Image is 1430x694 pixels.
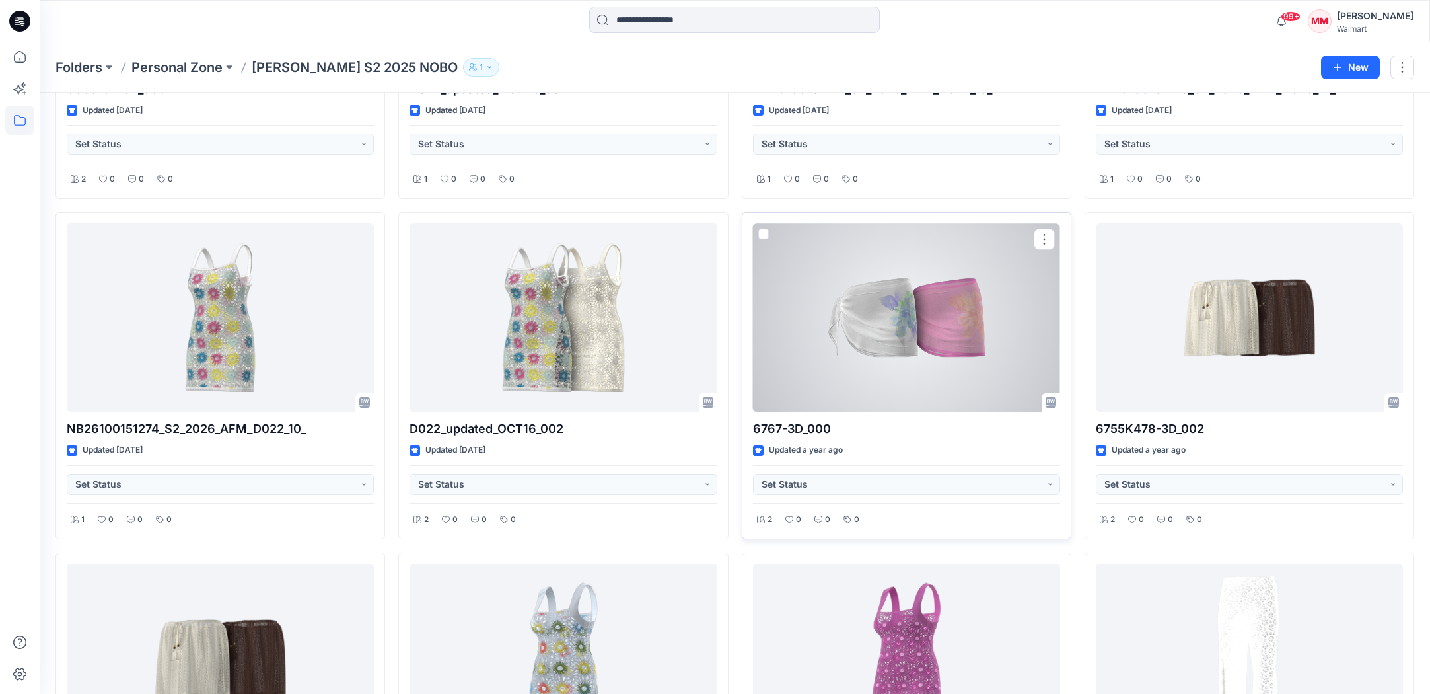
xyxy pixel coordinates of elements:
[480,60,483,75] p: 1
[252,58,458,77] p: [PERSON_NAME] S2 2025 NOBO
[1110,173,1114,186] p: 1
[753,223,1060,412] a: 6767-3D_000
[1308,9,1332,33] div: MM
[67,420,374,438] p: NB26100151274_S2_2026_AFM_D022_10_
[1168,513,1173,527] p: 0
[424,173,427,186] p: 1
[1281,11,1301,22] span: 99+
[410,223,717,412] a: D022_updated_OCT16_002
[824,173,829,186] p: 0
[1166,173,1172,186] p: 0
[796,513,801,527] p: 0
[769,104,829,118] p: Updated [DATE]
[425,104,485,118] p: Updated [DATE]
[1321,56,1380,79] button: New
[55,58,102,77] a: Folders
[451,173,456,186] p: 0
[1112,443,1186,457] p: Updated a year ago
[410,420,717,438] p: D022_updated_OCT16_002
[83,443,143,457] p: Updated [DATE]
[769,443,843,457] p: Updated a year ago
[108,513,114,527] p: 0
[1137,173,1143,186] p: 0
[463,58,499,77] button: 1
[452,513,458,527] p: 0
[1337,24,1413,34] div: Walmart
[131,58,223,77] a: Personal Zone
[1096,223,1403,412] a: 6755K478-3D_002
[1139,513,1144,527] p: 0
[110,173,115,186] p: 0
[81,173,86,186] p: 2
[795,173,800,186] p: 0
[1110,513,1115,527] p: 2
[480,173,485,186] p: 0
[166,513,172,527] p: 0
[853,173,858,186] p: 0
[1197,513,1202,527] p: 0
[1337,8,1413,24] div: [PERSON_NAME]
[81,513,85,527] p: 1
[67,223,374,412] a: NB26100151274_S2_2026_AFM_D022_10_
[139,173,144,186] p: 0
[1196,173,1201,186] p: 0
[424,513,429,527] p: 2
[768,173,771,186] p: 1
[168,173,173,186] p: 0
[509,173,515,186] p: 0
[83,104,143,118] p: Updated [DATE]
[854,513,859,527] p: 0
[482,513,487,527] p: 0
[1112,104,1172,118] p: Updated [DATE]
[511,513,516,527] p: 0
[753,420,1060,438] p: 6767-3D_000
[825,513,830,527] p: 0
[1096,420,1403,438] p: 6755K478-3D_002
[425,443,485,457] p: Updated [DATE]
[137,513,143,527] p: 0
[768,513,772,527] p: 2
